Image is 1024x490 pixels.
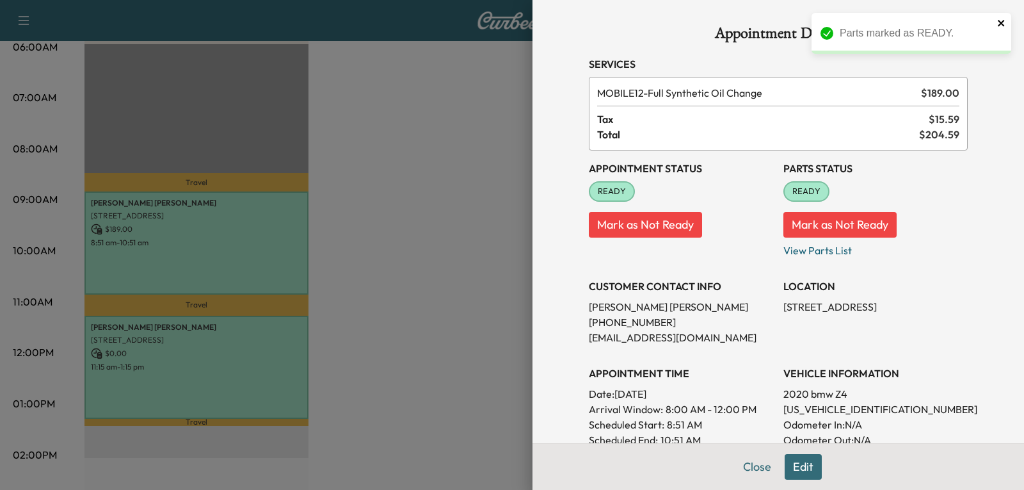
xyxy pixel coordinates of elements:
[589,26,968,46] h1: Appointment Details
[785,185,828,198] span: READY
[597,127,919,142] span: Total
[783,279,968,294] h3: LOCATION
[785,454,822,480] button: Edit
[783,386,968,402] p: 2020 bmw Z4
[660,432,701,448] p: 10:51 AM
[667,417,702,432] p: 8:51 AM
[597,85,916,101] span: Full Synthetic Oil Change
[783,402,968,417] p: [US_VEHICLE_IDENTIFICATION_NUMBER]
[589,386,773,402] p: Date: [DATE]
[589,402,773,417] p: Arrival Window:
[929,111,959,127] span: $ 15.59
[597,111,929,127] span: Tax
[783,366,968,381] h3: VEHICLE INFORMATION
[589,417,664,432] p: Scheduled Start:
[783,161,968,176] h3: Parts Status
[921,85,959,101] span: $ 189.00
[589,299,773,314] p: [PERSON_NAME] [PERSON_NAME]
[589,330,773,345] p: [EMAIL_ADDRESS][DOMAIN_NAME]
[589,366,773,381] h3: APPOINTMENT TIME
[589,212,702,238] button: Mark as Not Ready
[589,279,773,294] h3: CUSTOMER CONTACT INFO
[590,185,634,198] span: READY
[589,56,968,72] h3: Services
[783,299,968,314] p: [STREET_ADDRESS]
[783,417,968,432] p: Odometer In: N/A
[919,127,959,142] span: $ 204.59
[735,454,780,480] button: Close
[666,402,756,417] span: 8:00 AM - 12:00 PM
[589,161,773,176] h3: Appointment Status
[783,238,968,258] p: View Parts List
[783,212,897,238] button: Mark as Not Ready
[997,18,1006,28] button: close
[840,26,993,41] div: Parts marked as READY.
[589,432,658,448] p: Scheduled End:
[589,314,773,330] p: [PHONE_NUMBER]
[783,432,968,448] p: Odometer Out: N/A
